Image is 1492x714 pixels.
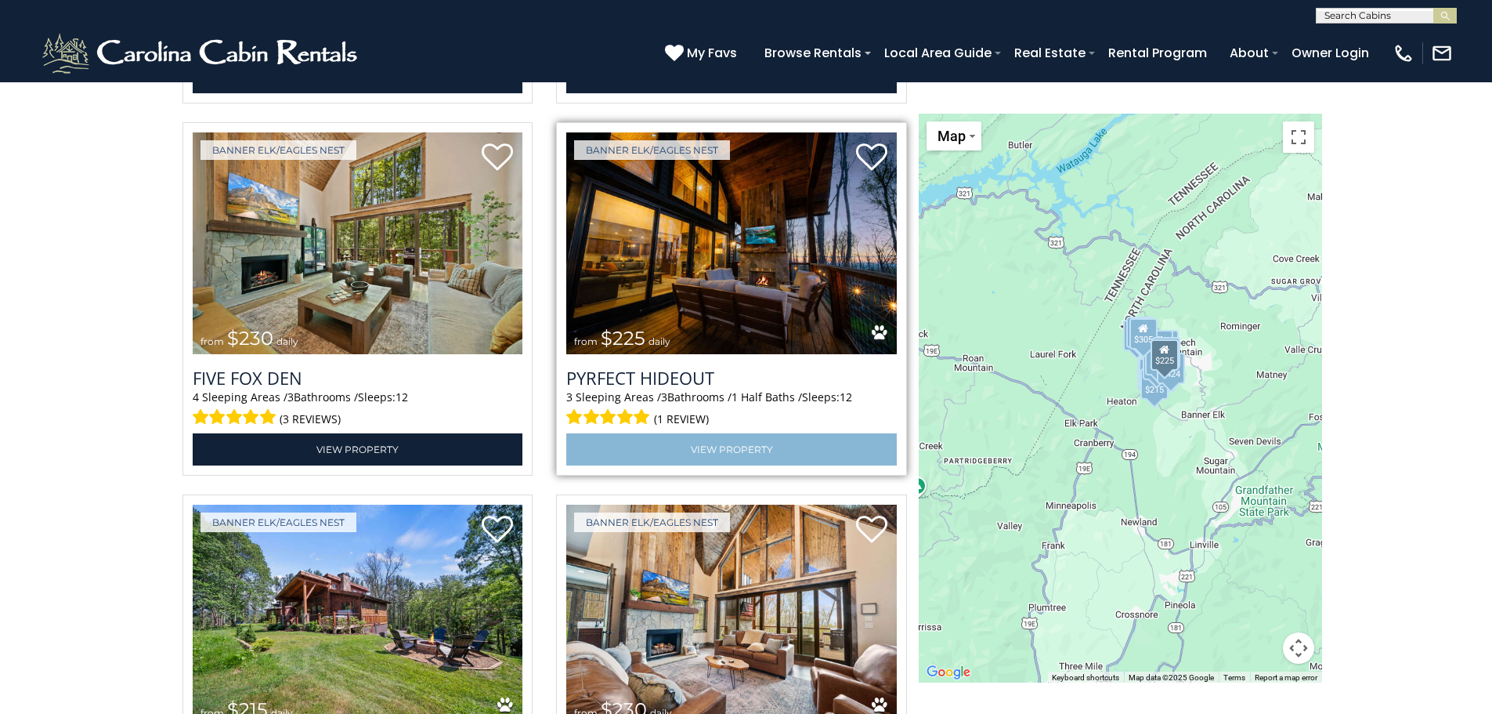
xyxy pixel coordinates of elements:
[566,132,897,354] a: Pyrfect Hideout from $225 daily
[566,390,897,429] div: Sleeping Areas / Bathrooms / Sleeps:
[856,142,887,175] a: Add to favorites
[1123,320,1151,351] div: $285
[1145,344,1173,375] div: $425
[648,335,670,347] span: daily
[193,390,199,404] span: 4
[396,390,408,404] span: 12
[937,128,966,144] span: Map
[1100,39,1215,67] a: Rental Program
[193,390,523,429] div: Sleeping Areas / Bathrooms / Sleeps:
[566,366,897,390] a: Pyrfect Hideout
[574,335,598,347] span: from
[1431,42,1453,64] img: mail-regular-white.png
[923,662,974,683] img: Google
[1284,39,1377,67] a: Owner Login
[732,390,802,404] span: 1 Half Baths /
[1283,121,1314,153] button: Toggle fullscreen view
[601,327,645,350] span: $225
[1393,42,1414,64] img: phone-regular-white.png
[193,366,523,390] a: Five Fox Den
[482,514,513,547] a: Add to favorites
[287,390,294,404] span: 3
[1222,39,1277,67] a: About
[193,132,523,354] a: Five Fox Den from $230 daily
[574,513,730,532] a: Banner Elk/Eagles Nest
[1129,672,1214,681] span: Map data ©2025 Google
[1223,672,1245,681] a: Terms
[39,30,364,77] img: White-1-2.png
[1145,330,1173,361] div: $315
[200,513,356,532] a: Banner Elk/Eagles Nest
[1140,368,1169,400] div: $215
[665,43,741,63] a: My Favs
[1139,358,1167,390] div: $230
[1143,349,1171,380] div: $650
[566,132,897,354] img: Pyrfect Hideout
[280,409,341,429] span: (3 reviews)
[923,662,974,683] a: Open this area in Google Maps (opens a new window)
[1126,317,1154,348] div: $265
[1006,39,1093,67] a: Real Estate
[687,43,737,63] span: My Favs
[574,140,730,160] a: Banner Elk/Eagles Nest
[1152,337,1180,368] div: $230
[1137,359,1165,390] div: $305
[661,390,667,404] span: 3
[1052,672,1119,683] button: Keyboard shortcuts
[1255,672,1317,681] a: Report a map error
[856,514,887,547] a: Add to favorites
[927,121,981,150] button: Change map style
[566,390,573,404] span: 3
[566,433,897,466] a: View Property
[654,409,709,429] span: (1 review)
[193,132,523,354] img: Five Fox Den
[840,390,852,404] span: 12
[1151,339,1179,371] div: $225
[876,39,999,67] a: Local Area Guide
[757,39,869,67] a: Browse Rentals
[482,142,513,175] a: Add to favorites
[1283,632,1314,664] button: Map camera controls
[276,335,298,347] span: daily
[193,433,523,466] a: View Property
[227,327,273,350] span: $230
[200,335,224,347] span: from
[200,140,356,160] a: Banner Elk/Eagles Nest
[1129,318,1158,350] div: $305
